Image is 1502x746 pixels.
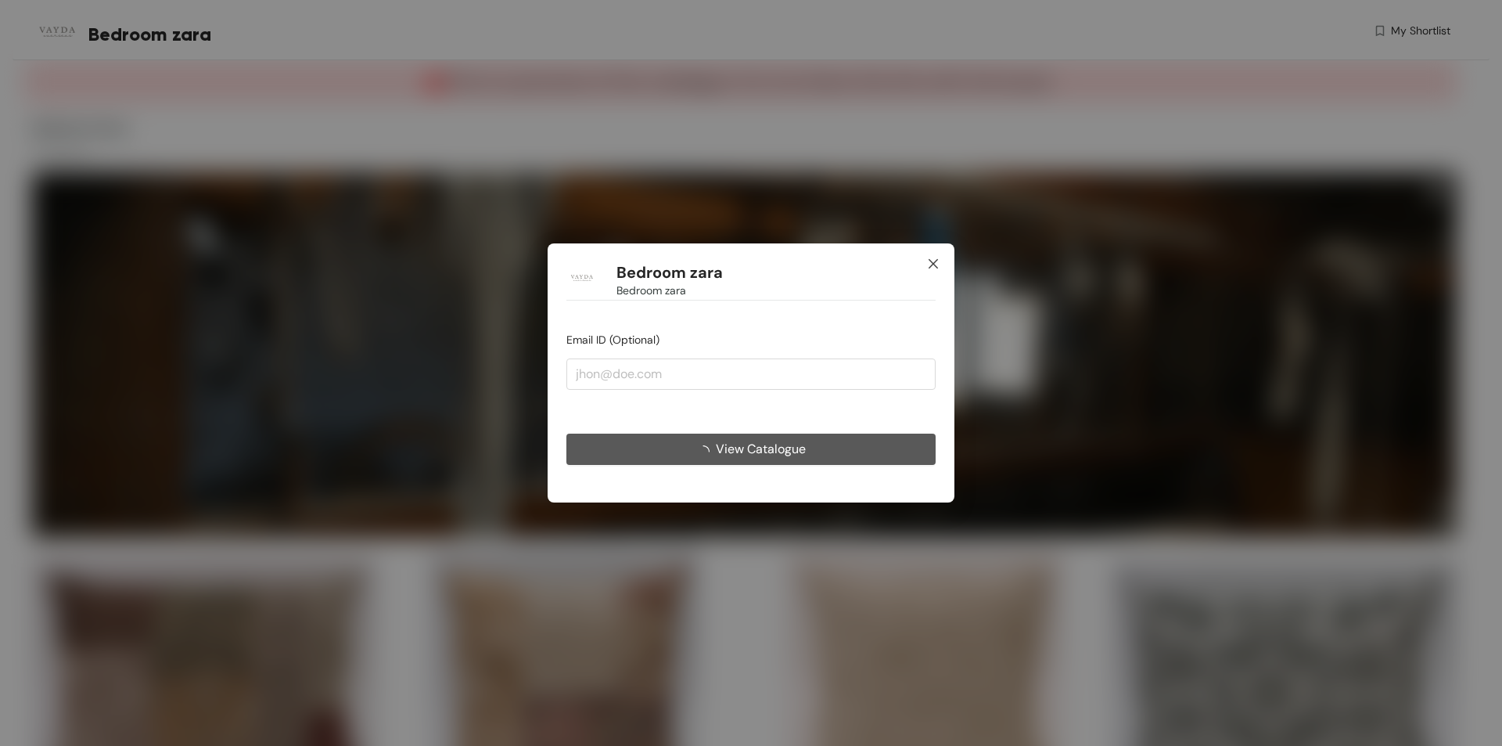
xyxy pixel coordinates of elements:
[912,243,954,286] button: Close
[716,439,806,459] span: View Catalogue
[616,282,686,299] span: Bedroom zara
[566,262,598,294] img: Buyer Portal
[697,445,716,458] span: loading
[566,333,659,347] span: Email ID (Optional)
[566,359,936,390] input: jhon@doe.com
[927,258,940,270] span: close
[616,263,723,283] h1: Bedroom zara
[566,434,936,465] button: View Catalogue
